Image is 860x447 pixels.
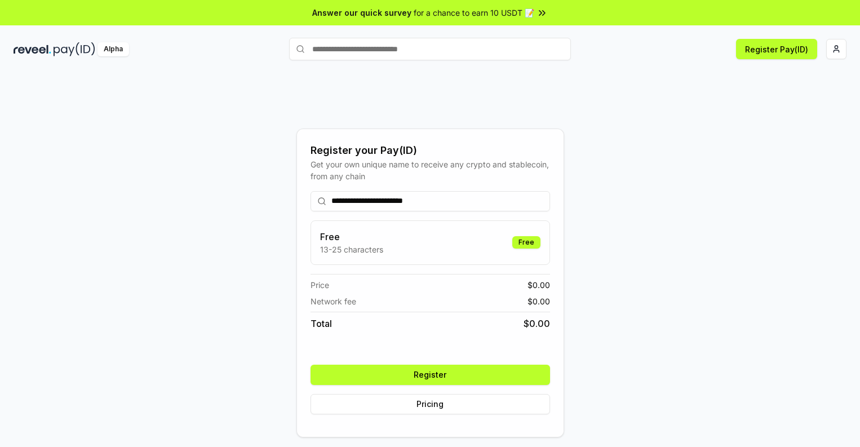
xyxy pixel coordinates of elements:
[311,317,332,330] span: Total
[14,42,51,56] img: reveel_dark
[320,244,383,255] p: 13-25 characters
[312,7,411,19] span: Answer our quick survey
[311,158,550,182] div: Get your own unique name to receive any crypto and stablecoin, from any chain
[736,39,817,59] button: Register Pay(ID)
[54,42,95,56] img: pay_id
[527,279,550,291] span: $ 0.00
[311,394,550,414] button: Pricing
[311,365,550,385] button: Register
[311,279,329,291] span: Price
[311,143,550,158] div: Register your Pay(ID)
[512,236,540,249] div: Free
[414,7,534,19] span: for a chance to earn 10 USDT 📝
[311,295,356,307] span: Network fee
[527,295,550,307] span: $ 0.00
[97,42,129,56] div: Alpha
[320,230,383,244] h3: Free
[524,317,550,330] span: $ 0.00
